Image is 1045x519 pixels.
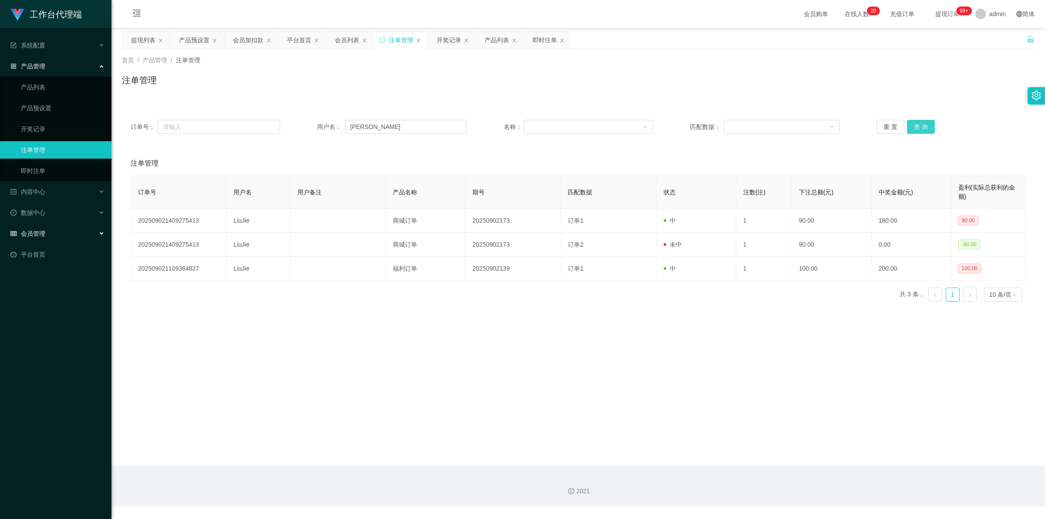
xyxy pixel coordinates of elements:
i: 图标: down [642,124,647,130]
span: 注单管理 [176,57,200,64]
a: 即时注单 [21,162,104,180]
div: 会员加扣款 [233,32,263,48]
td: 202509021409275413 [131,233,226,257]
i: 图标: close [560,38,565,43]
td: 180.00 [872,209,951,233]
span: 匹配数据 [568,189,592,196]
img: logo.9652507e.png [10,9,24,21]
span: 会员管理 [10,230,45,237]
i: 图标: close [362,38,367,43]
p: 2 [870,7,873,15]
sup: 20 [867,7,880,15]
i: 图标: profile [10,189,17,195]
span: 用户名： [317,122,345,132]
span: 订单号 [138,189,156,196]
input: 请输入 [345,120,466,134]
span: / [138,57,139,64]
div: 2021 [118,487,1038,496]
i: 图标: right [967,292,973,298]
div: 注单管理 [389,32,413,48]
i: 图标: setting [1032,91,1041,100]
span: 产品管理 [143,57,167,64]
td: 1 [736,257,792,281]
span: / [171,57,172,64]
button: 查 询 [907,120,935,134]
td: 商城订单 [386,233,465,257]
a: 开奖记录 [21,120,104,138]
i: 图标: unlock [1027,35,1035,43]
td: LiuJie [226,233,290,257]
span: 订单1 [568,217,583,224]
i: 图标: copyright [568,488,574,494]
span: 中 [664,265,676,272]
div: 开奖记录 [437,32,461,48]
td: 202509021409275413 [131,209,226,233]
div: 产品列表 [485,32,509,48]
span: 未中 [664,241,682,248]
span: 状态 [664,189,676,196]
td: 20250902173 [465,209,561,233]
div: 10 条/页 [989,288,1011,301]
i: 图标: close [314,38,319,43]
td: LiuJie [226,209,290,233]
i: 图标: close [512,38,517,43]
i: 图标: left [933,292,938,298]
span: 内容中心 [10,188,45,195]
a: 图标: dashboard平台首页 [10,246,104,263]
a: 产品列表 [21,78,104,96]
i: 图标: global [1016,11,1022,17]
td: 福利订单 [386,257,465,281]
span: 90.00 [958,216,978,225]
span: -90.00 [958,240,980,249]
div: 即时注单 [533,32,557,48]
li: 下一页 [963,288,977,302]
span: 提现订单 [931,11,964,17]
span: 盈利(实际总获利的金额) [958,184,1015,200]
sup: 1051 [956,7,972,15]
span: 在线人数 [840,11,873,17]
span: 100.00 [958,264,981,273]
span: 匹配数据： [690,122,724,132]
i: 图标: close [416,38,421,43]
span: 中 [664,217,676,224]
div: 提现列表 [131,32,155,48]
i: 图标: down [1012,292,1017,298]
i: 图标: down [829,124,834,130]
a: 产品预设置 [21,99,104,117]
td: 商城订单 [386,209,465,233]
a: 1 [946,288,959,301]
i: 图标: appstore-o [10,63,17,69]
span: 用户名 [233,189,252,196]
p: 0 [873,7,876,15]
i: 图标: menu-fold [122,0,152,28]
td: 202509021109364827 [131,257,226,281]
td: 1 [736,209,792,233]
td: LiuJie [226,257,290,281]
td: 1 [736,233,792,257]
li: 1 [946,288,960,302]
div: 平台首页 [287,32,311,48]
span: 下注总额(元) [799,189,833,196]
i: 图标: check-circle-o [10,210,17,216]
a: 工作台代理端 [10,10,82,17]
li: 上一页 [928,288,942,302]
td: 100.00 [792,257,872,281]
div: 会员列表 [335,32,359,48]
span: 注单管理 [131,158,158,169]
span: 产品名称 [393,189,417,196]
li: 共 3 条， [900,288,925,302]
td: 90.00 [792,233,872,257]
span: 充值订单 [886,11,919,17]
i: 图标: close [212,38,217,43]
span: 订单2 [568,241,583,248]
h1: 工作台代理端 [30,0,82,28]
i: 图标: close [266,38,271,43]
span: 产品管理 [10,63,45,70]
span: 订单号： [131,122,158,132]
td: 20250902139 [465,257,561,281]
td: 200.00 [872,257,951,281]
span: 系统配置 [10,42,45,49]
button: 重 置 [876,120,904,134]
td: 90.00 [792,209,872,233]
i: 图标: close [464,38,469,43]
